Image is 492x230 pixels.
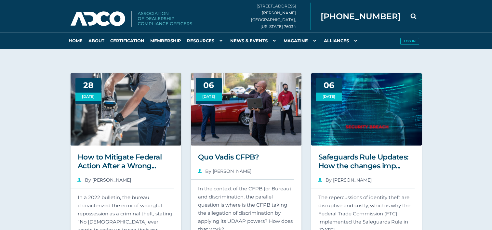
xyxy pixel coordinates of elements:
a: Home [66,32,86,49]
a: About [86,32,107,49]
span: [DATE] [196,93,222,101]
a: 28 [DATE] [71,73,181,146]
a: Certification [107,32,147,49]
h2: How to Mitigate Federal Action After a Wrong... [78,153,174,170]
span: 06 [316,78,342,93]
a: 06 [DATE] [311,73,422,146]
img: Association of Dealership Compliance Officers logo [71,11,192,27]
li: By [PERSON_NAME] [317,175,372,185]
span: [DATE] [75,93,101,101]
li: By [PERSON_NAME] [197,166,251,176]
a: Alliances [321,32,362,49]
li: By [PERSON_NAME] [77,175,131,185]
a: Magazine [281,32,321,49]
h2: Safeguards Rule Updates: How the changes imp... [318,153,415,170]
button: Log in [400,38,419,45]
a: Log in [397,32,422,49]
h2: Quo Vadis CFPB? [198,153,294,161]
a: Membership [147,32,184,49]
a: Resources [184,32,227,49]
span: 28 [75,78,101,93]
span: 06 [196,78,222,93]
a: 06 [DATE] [191,73,301,146]
a: News & Events [227,32,281,49]
div: [STREET_ADDRESS][PERSON_NAME] [GEOGRAPHIC_DATA], [US_STATE] 76034 [251,3,311,30]
span: [DATE] [316,93,342,101]
span: [PHONE_NUMBER] [321,12,401,20]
